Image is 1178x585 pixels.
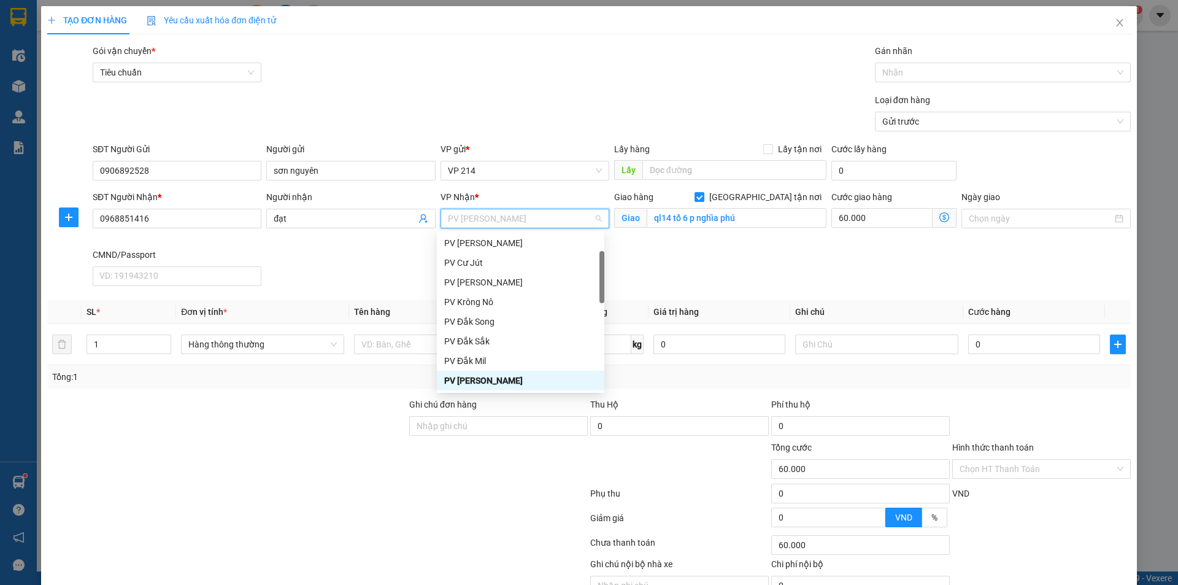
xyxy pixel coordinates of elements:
[795,335,958,354] input: Ghi Chú
[12,85,25,103] span: Nơi gửi:
[409,400,477,409] label: Ghi chú đơn hàng
[354,335,517,354] input: VD: Bàn, Ghế
[47,15,127,25] span: TẠO ĐƠN HÀNG
[123,86,171,99] span: PV [PERSON_NAME]
[87,307,96,317] span: SL
[614,144,650,154] span: Lấy hàng
[444,295,597,309] div: PV Krông Nô
[653,335,785,354] input: 0
[444,315,597,328] div: PV Đắk Song
[437,233,604,253] div: PV Đức Xuyên
[589,511,770,533] div: Giảm giá
[448,209,602,228] span: PV Gia Nghĩa
[147,16,156,26] img: icon
[93,248,261,262] div: CMND/Passport
[266,190,435,204] div: Người nhận
[590,400,618,409] span: Thu Hộ
[437,253,604,273] div: PV Cư Jút
[831,144,887,154] label: Cước lấy hàng
[181,307,227,317] span: Đơn vị tính
[1111,339,1125,349] span: plus
[590,557,769,576] div: Ghi chú nội bộ nhà xe
[931,513,937,522] span: %
[968,307,1011,317] span: Cước hàng
[52,335,72,354] button: delete
[642,160,826,180] input: Dọc đường
[444,236,597,250] div: PV [PERSON_NAME]
[437,273,604,292] div: PV Nam Đong
[441,142,609,156] div: VP gửi
[882,112,1123,131] span: Gửi trước
[444,354,597,368] div: PV Đắk Mil
[437,331,604,351] div: PV Đắk Sắk
[93,46,155,56] span: Gói vận chuyển
[444,335,597,348] div: PV Đắk Sắk
[771,443,812,452] span: Tổng cước
[1110,335,1126,354] button: plus
[969,212,1112,225] input: Ngày giao
[939,212,949,222] span: dollar-circle
[52,370,455,384] div: Tổng: 1
[1103,6,1137,41] button: Close
[875,46,912,56] label: Gán nhãn
[117,55,173,64] span: 13:10:04 [DATE]
[653,307,699,317] span: Giá trị hàng
[444,374,597,387] div: PV [PERSON_NAME]
[437,312,604,331] div: PV Đắk Song
[704,190,826,204] span: [GEOGRAPHIC_DATA] tận nơi
[418,214,428,223] span: user-add
[437,292,604,312] div: PV Krông Nô
[961,192,1000,202] label: Ngày giao
[100,63,254,82] span: Tiêu chuẩn
[448,161,602,180] span: VP 214
[647,208,826,228] input: Giao tận nơi
[831,208,933,228] input: Cước giao hàng
[437,351,604,371] div: PV Đắk Mil
[32,20,99,66] strong: CÔNG TY TNHH [GEOGRAPHIC_DATA] 214 QL13 - P.26 - Q.BÌNH THẠNH - TP HCM 1900888606
[42,74,142,83] strong: BIÊN NHẬN GỬI HÀNG HOÁ
[614,208,647,228] span: Giao
[47,16,56,25] span: plus
[93,190,261,204] div: SĐT Người Nhận
[437,371,604,390] div: PV Gia Nghĩa
[952,443,1034,452] label: Hình thức thanh toán
[895,513,912,522] span: VND
[614,160,642,180] span: Lấy
[771,398,950,416] div: Phí thu hộ
[631,335,644,354] span: kg
[444,256,597,269] div: PV Cư Jút
[94,85,114,103] span: Nơi nhận:
[790,300,963,324] th: Ghi chú
[773,142,826,156] span: Lấy tận nơi
[444,276,597,289] div: PV [PERSON_NAME]
[589,536,770,557] div: Chưa thanh toán
[614,192,653,202] span: Giao hàng
[119,46,173,55] span: 21408250579
[589,487,770,508] div: Phụ thu
[60,212,78,222] span: plus
[952,489,969,498] span: VND
[771,557,950,576] div: Chi phí nội bộ
[188,335,337,354] span: Hàng thông thường
[1115,18,1125,28] span: close
[266,142,435,156] div: Người gửi
[831,161,957,180] input: Cước lấy hàng
[441,192,475,202] span: VP Nhận
[409,416,588,436] input: Ghi chú đơn hàng
[354,307,390,317] span: Tên hàng
[12,28,28,58] img: logo
[93,142,261,156] div: SĐT Người Gửi
[875,95,930,105] label: Loại đơn hàng
[59,207,79,227] button: plus
[831,192,892,202] label: Cước giao hàng
[147,15,276,25] span: Yêu cầu xuất hóa đơn điện tử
